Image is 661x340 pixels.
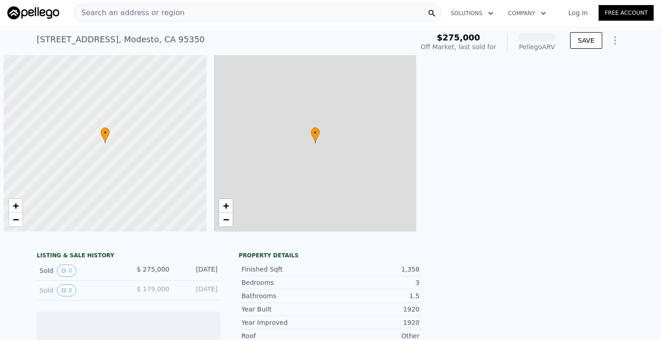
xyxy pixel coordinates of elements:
div: Sold [39,284,121,296]
span: + [13,200,19,211]
div: [DATE] [177,284,218,296]
div: Property details [239,252,422,259]
div: Bathrooms [241,291,330,300]
button: Show Options [606,31,624,50]
div: Bedrooms [241,278,330,287]
div: LISTING & SALE HISTORY [37,252,220,261]
div: Year Improved [241,318,330,327]
div: 1.5 [330,291,420,300]
span: − [223,214,229,225]
a: Zoom in [9,199,22,213]
div: Sold [39,265,121,277]
span: • [101,129,110,137]
a: Zoom out [9,213,22,227]
img: Pellego [7,6,59,19]
a: Free Account [599,5,654,21]
div: 1920 [330,318,420,327]
button: View historical data [57,284,76,296]
div: 1,358 [330,265,420,274]
div: Pellego ARV [519,42,555,51]
a: Zoom out [219,213,233,227]
div: Year Built [241,305,330,314]
button: SAVE [570,32,602,49]
span: $275,000 [437,33,480,42]
span: + [223,200,229,211]
div: • [311,127,320,143]
div: [STREET_ADDRESS] , Modesto , CA 95350 [37,33,205,46]
div: Finished Sqft [241,265,330,274]
button: Company [501,5,554,22]
div: • [101,127,110,143]
div: Off Market, last sold for [421,42,496,51]
span: • [311,129,320,137]
span: $ 179,000 [137,285,169,293]
button: Solutions [443,5,501,22]
div: 3 [330,278,420,287]
button: View historical data [57,265,76,277]
a: Zoom in [219,199,233,213]
div: 1920 [330,305,420,314]
span: $ 275,000 [137,266,169,273]
span: − [13,214,19,225]
span: Search an address or region [74,7,185,18]
div: [DATE] [177,265,218,277]
a: Log In [557,8,599,17]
